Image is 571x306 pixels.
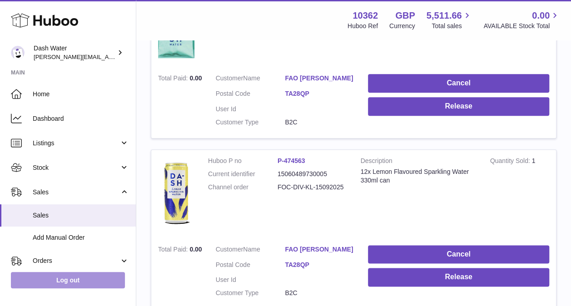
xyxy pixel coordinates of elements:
dt: Name [216,74,285,85]
a: Log out [11,272,125,288]
td: 1 [483,150,556,238]
div: 12x Lemon Flavoured Sparkling Water 330ml can [361,168,477,185]
dd: FOC-DIV-KL-15092025 [278,183,347,192]
div: Dash Water [34,44,115,61]
img: james@dash-water.com [11,46,25,59]
a: TA28QP [285,89,354,98]
dt: Huboo P no [208,157,278,165]
span: Sales [33,188,119,197]
span: AVAILABLE Stock Total [483,22,560,30]
dt: User Id [216,105,285,114]
a: TA28QP [285,261,354,269]
span: 0.00 [189,246,202,253]
div: Currency [389,22,415,30]
span: Stock [33,163,119,172]
span: 5,511.66 [427,10,462,22]
dt: User Id [216,276,285,284]
img: 103621706197699.png [158,157,194,229]
span: Home [33,90,129,99]
span: [PERSON_NAME][EMAIL_ADDRESS][DOMAIN_NAME] [34,53,182,60]
span: Customer [216,246,243,253]
span: 0.00 [532,10,550,22]
dt: Name [216,245,285,256]
dt: Current identifier [208,170,278,178]
strong: 10362 [353,10,378,22]
a: FAO [PERSON_NAME] [285,245,354,254]
a: P-474563 [278,157,305,164]
div: Huboo Ref [348,22,378,30]
strong: Total Paid [158,74,189,84]
button: Release [368,268,549,286]
strong: GBP [395,10,415,22]
strong: Quantity Sold [490,157,532,167]
span: Add Manual Order [33,233,129,242]
span: Total sales [432,22,472,30]
dd: B2C [285,118,354,127]
dt: Customer Type [216,118,285,127]
span: Orders [33,257,119,265]
strong: Description [361,157,477,168]
span: Dashboard [33,114,129,123]
span: Sales [33,211,129,220]
a: 0.00 AVAILABLE Stock Total [483,10,560,30]
button: Release [368,97,549,116]
strong: Total Paid [158,246,189,255]
span: 0.00 [189,74,202,82]
a: FAO [PERSON_NAME] [285,74,354,83]
span: Listings [33,139,119,148]
dt: Customer Type [216,289,285,297]
dt: Channel order [208,183,278,192]
dt: Postal Code [216,89,285,100]
a: 5,511.66 Total sales [427,10,472,30]
dd: 15060489730005 [278,170,347,178]
dd: B2C [285,289,354,297]
button: Cancel [368,245,549,264]
span: Customer [216,74,243,82]
button: Cancel [368,74,549,93]
dt: Postal Code [216,261,285,271]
